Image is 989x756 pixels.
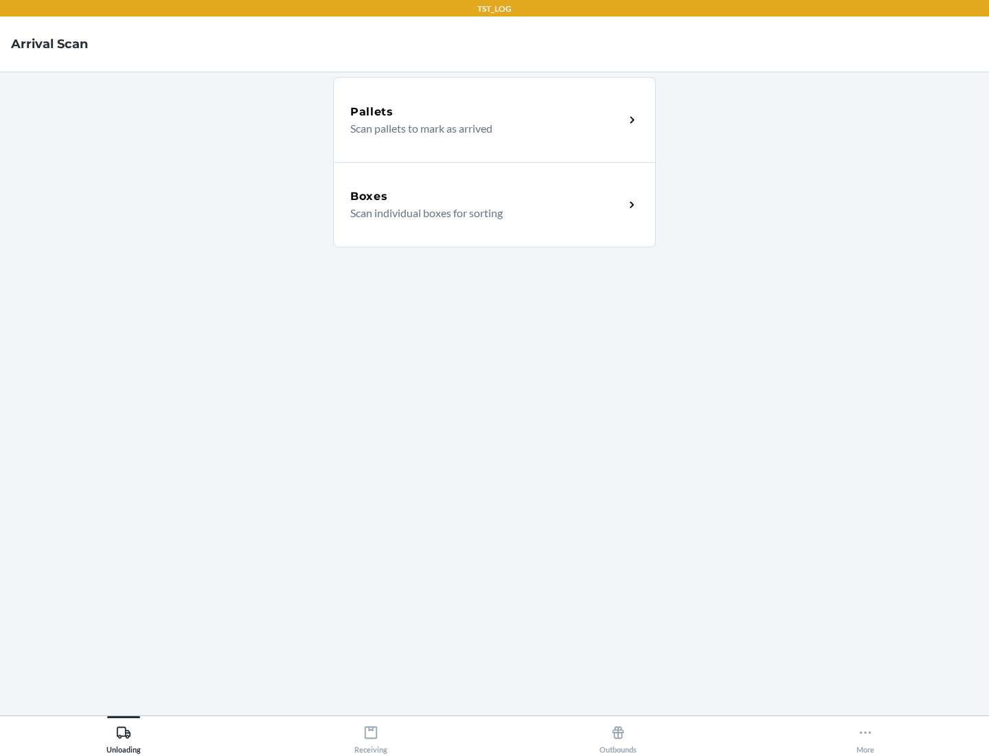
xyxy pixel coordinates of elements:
h5: Boxes [350,188,388,205]
h5: Pallets [350,104,394,120]
p: TST_LOG [477,3,512,15]
h4: Arrival Scan [11,35,88,53]
p: Scan pallets to mark as arrived [350,120,613,137]
button: More [742,716,989,754]
a: PalletsScan pallets to mark as arrived [333,77,656,162]
div: More [856,720,874,754]
div: Unloading [106,720,141,754]
a: BoxesScan individual boxes for sorting [333,162,656,247]
p: Scan individual boxes for sorting [350,205,613,221]
div: Receiving [354,720,387,754]
button: Outbounds [494,716,742,754]
div: Outbounds [600,720,637,754]
button: Receiving [247,716,494,754]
